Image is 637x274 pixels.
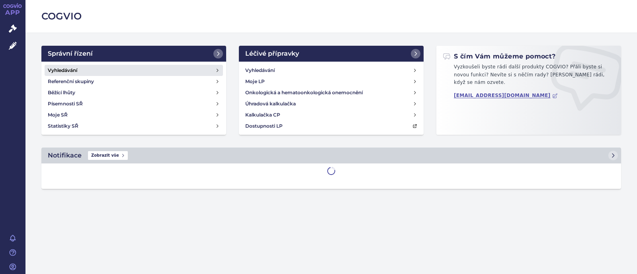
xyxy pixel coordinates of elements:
[245,122,283,130] h4: Dostupnosti LP
[45,65,223,76] a: Vyhledávání
[245,111,280,119] h4: Kalkulačka CP
[443,52,556,61] h2: S čím Vám můžeme pomoct?
[48,49,93,58] h2: Správní řízení
[41,10,621,23] h2: COGVIO
[48,122,78,130] h4: Statistiky SŘ
[242,65,420,76] a: Vyhledávání
[242,98,420,109] a: Úhradová kalkulačka
[41,148,621,163] a: NotifikaceZobrazit vše
[48,89,75,97] h4: Běžící lhůty
[245,78,265,86] h4: Moje LP
[242,109,420,120] a: Kalkulačka CP
[242,87,420,98] a: Onkologická a hematoonkologická onemocnění
[245,49,299,58] h2: Léčivé přípravky
[45,98,223,109] a: Písemnosti SŘ
[242,76,420,87] a: Moje LP
[48,151,82,160] h2: Notifikace
[48,66,77,74] h4: Vyhledávání
[242,120,420,132] a: Dostupnosti LP
[41,46,226,62] a: Správní řízení
[48,111,68,119] h4: Moje SŘ
[454,93,558,99] a: [EMAIL_ADDRESS][DOMAIN_NAME]
[48,100,83,108] h4: Písemnosti SŘ
[443,63,615,90] p: Vyzkoušeli byste rádi další produkty COGVIO? Přáli byste si novou funkci? Nevíte si s něčím rady?...
[239,46,424,62] a: Léčivé přípravky
[45,76,223,87] a: Referenční skupiny
[45,120,223,132] a: Statistiky SŘ
[45,109,223,120] a: Moje SŘ
[88,151,128,160] span: Zobrazit vše
[45,87,223,98] a: Běžící lhůty
[245,66,275,74] h4: Vyhledávání
[245,100,296,108] h4: Úhradová kalkulačka
[245,89,363,97] h4: Onkologická a hematoonkologická onemocnění
[48,78,94,86] h4: Referenční skupiny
